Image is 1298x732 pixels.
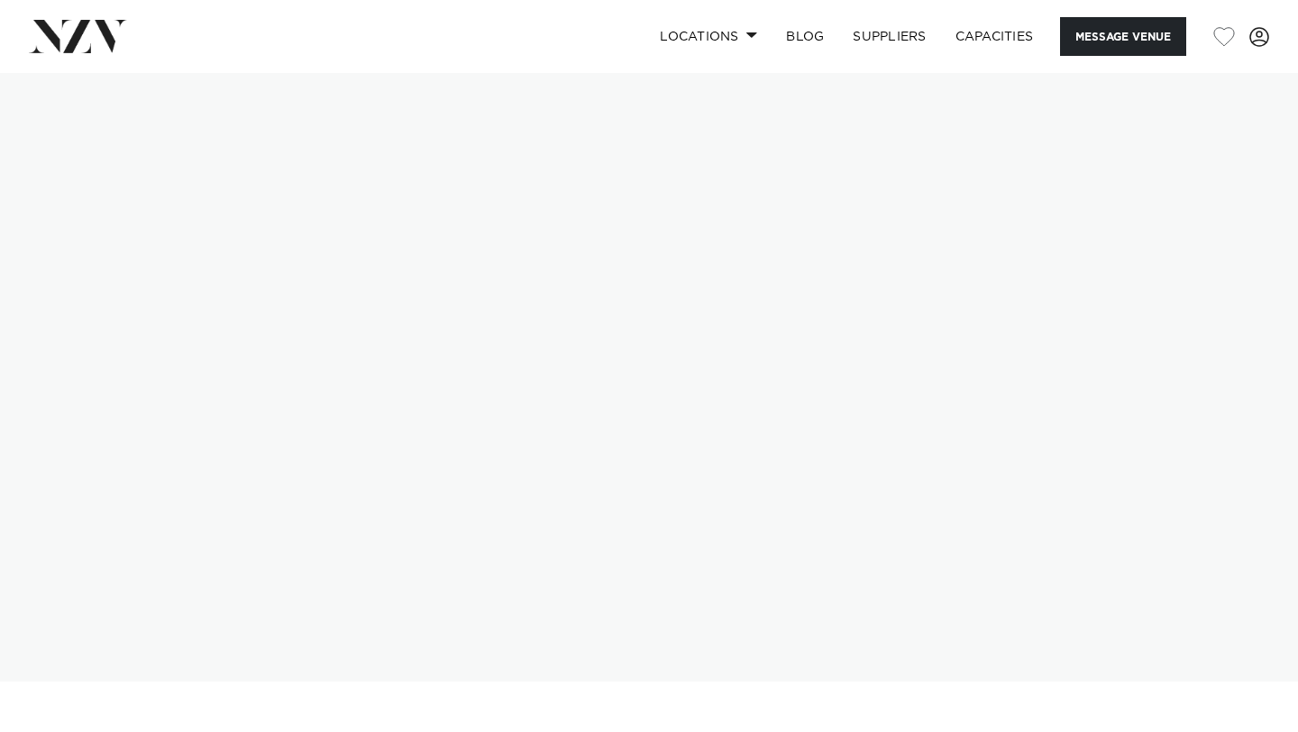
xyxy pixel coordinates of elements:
[1060,17,1186,56] button: Message Venue
[941,17,1048,56] a: Capacities
[772,17,838,56] a: BLOG
[838,17,940,56] a: SUPPLIERS
[645,17,772,56] a: Locations
[29,20,127,52] img: nzv-logo.png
